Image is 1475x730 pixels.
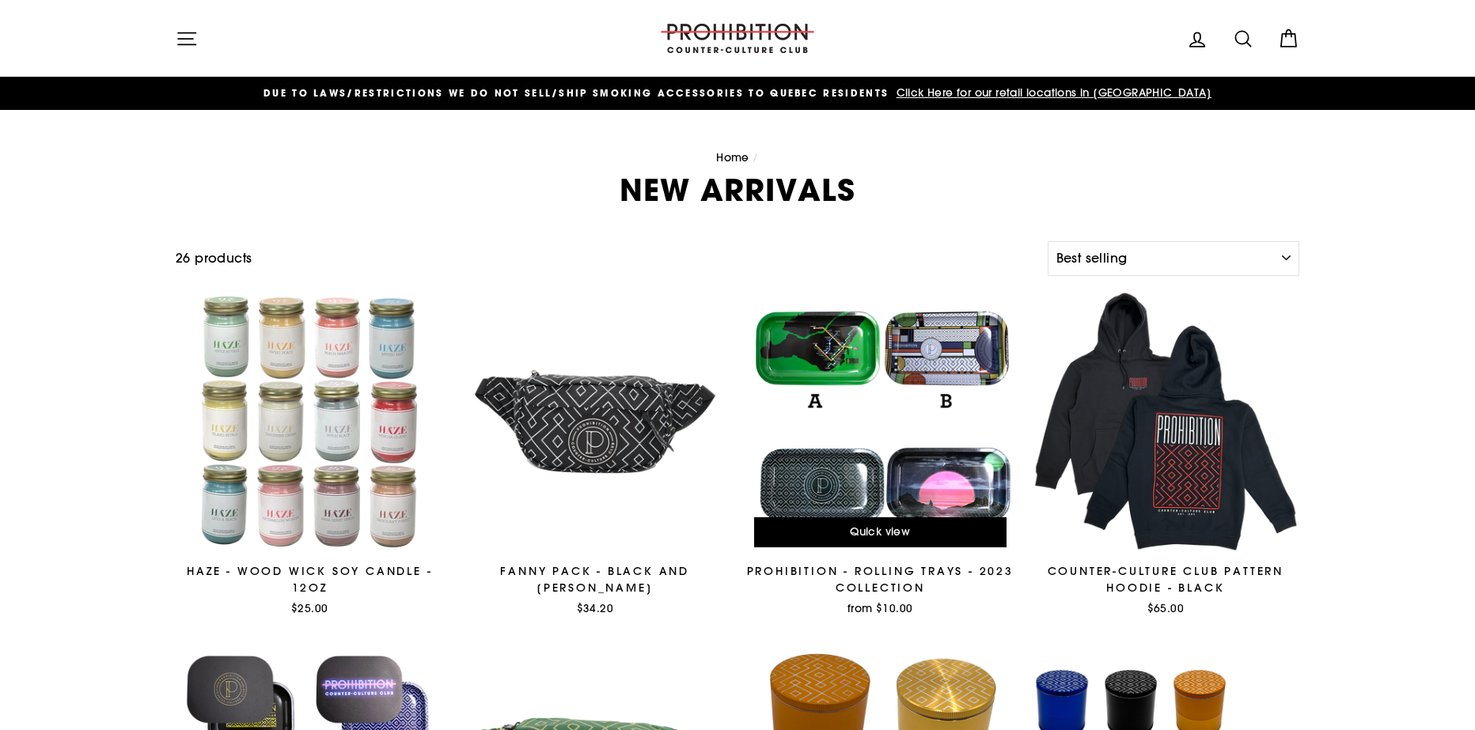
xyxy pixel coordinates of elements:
[176,175,1299,205] h1: NEW ARRIVALS
[176,288,444,622] a: Haze - Wood Wick Soy Candle - 12oz$25.00
[658,24,817,53] img: PROHIBITION COUNTER-CULTURE CLUB
[176,248,1041,269] div: 26 products
[716,150,749,165] a: Home
[180,85,1295,102] a: DUE TO LAWS/restrictions WE DO NOT SELL/SHIP SMOKING ACCESSORIES to qUEBEC RESIDENTS Click Here f...
[753,150,758,165] span: /
[461,288,730,622] a: FANNY PACK - BLACK AND [PERSON_NAME]$34.20
[461,563,730,596] div: FANNY PACK - BLACK AND [PERSON_NAME]
[176,600,444,616] div: $25.00
[1032,288,1300,622] a: Counter-Culture Club Pattern Hoodie - Black$65.00
[746,288,1014,622] a: Quick view PROHIBITION - ROLLING TRAYS - 2023 COLLECTIONfrom $10.00
[746,600,1014,616] div: from $10.00
[1032,563,1300,596] div: Counter-Culture Club Pattern Hoodie - Black
[893,85,1211,100] span: Click Here for our retail locations in [GEOGRAPHIC_DATA]
[176,149,1299,167] nav: breadcrumbs
[176,563,444,596] div: Haze - Wood Wick Soy Candle - 12oz
[461,600,730,616] div: $34.20
[746,563,1014,596] div: PROHIBITION - ROLLING TRAYS - 2023 COLLECTION
[850,524,910,539] span: Quick view
[1032,600,1300,616] div: $65.00
[264,86,889,100] span: DUE TO LAWS/restrictions WE DO NOT SELL/SHIP SMOKING ACCESSORIES to qUEBEC RESIDENTS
